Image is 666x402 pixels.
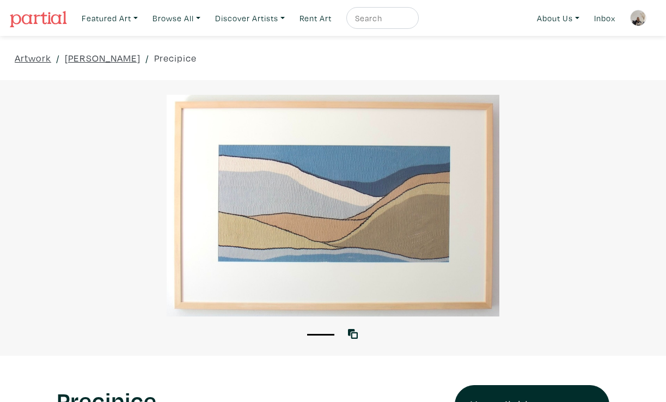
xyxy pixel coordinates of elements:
[56,51,60,65] span: /
[589,7,620,29] a: Inbox
[630,10,646,26] img: phpThumb.php
[65,51,140,65] a: [PERSON_NAME]
[77,7,143,29] a: Featured Art
[154,51,197,65] a: Precipice
[532,7,584,29] a: About Us
[145,51,149,65] span: /
[295,7,337,29] a: Rent Art
[210,7,290,29] a: Discover Artists
[15,51,51,65] a: Artwork
[148,7,205,29] a: Browse All
[307,334,334,336] button: 1 of 1
[354,11,408,25] input: Search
